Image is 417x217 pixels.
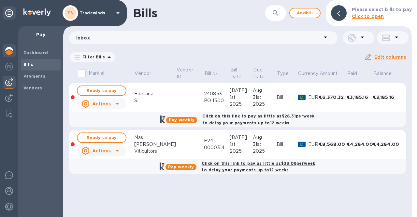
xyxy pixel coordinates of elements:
button: Ready to pay [77,85,126,96]
p: Vendor [135,70,151,77]
span: Ready to pay [83,134,121,142]
div: 31st [253,94,277,101]
div: [DATE] [230,87,253,94]
p: Tradewinds [80,11,112,15]
p: Vendor ID [177,67,195,80]
p: Type [277,70,289,77]
p: Bill Date [230,67,244,80]
div: €3,185.16 [373,94,401,101]
div: 2025 [253,101,277,108]
div: Aug [253,134,277,141]
div: 31st [253,141,277,148]
b: TS [67,10,73,15]
div: Mas [134,134,176,141]
span: Due Date [253,67,276,80]
div: 2025 [230,148,253,155]
span: Vendor ID [177,67,203,80]
b: Please select bills to pay [352,7,412,12]
b: Bills [23,62,33,67]
div: 240853 PO 1500 [204,90,230,104]
span: Amount [320,70,346,77]
div: [PERSON_NAME] [134,141,176,148]
div: Aug [253,87,277,94]
b: Click on this link to pay as little as $38.08 per week to delay your payments up to 12 weeks [202,161,315,173]
span: Add bill [295,9,315,17]
div: Bill [277,94,298,101]
b: Click to open [352,14,384,19]
img: Foreign exchange [5,63,13,70]
div: F24 0000314 [204,137,230,151]
b: Click on this link to pay as little as $28.31 per week to delay your payments up to 12 weeks [202,114,314,125]
b: Vendors [23,85,42,90]
span: Balance [373,70,400,77]
b: Dashboard [23,50,48,55]
div: 2025 [230,101,253,108]
p: Currency [298,70,318,77]
div: €3,185.16 [347,94,373,101]
b: Payments [23,74,45,79]
p: EUR [308,94,319,101]
div: €4,284.00 [347,141,373,147]
span: Ready to pay [83,87,121,95]
u: Actions [92,148,111,153]
div: Edetaria [134,90,176,97]
div: [DATE] [230,134,253,141]
u: Actions [92,101,111,106]
p: Filter Bills [80,54,105,60]
div: €6,370.32 [319,94,347,101]
p: Inbox [76,35,322,41]
img: Logo [23,8,51,16]
b: Pay weekly [168,164,194,169]
p: EUR [308,141,319,148]
span: Vendor [135,70,160,77]
div: €8,568.00 [319,141,347,147]
span: Bill № [205,70,226,77]
b: Pay weekly [169,117,194,122]
p: Amount [320,70,338,77]
button: Addbill [289,8,321,18]
div: Bill [277,141,298,148]
div: 2025 [253,148,277,155]
span: Bill Date [230,67,252,80]
p: Pay [23,31,58,38]
p: Bill № [205,70,218,77]
div: 1st [230,141,253,148]
div: SL [134,97,176,104]
p: Due Date [253,67,267,80]
h1: Bills [133,6,157,20]
p: Balance [373,70,392,77]
span: Paid [347,70,366,77]
u: Edit columns [374,54,406,60]
span: Type [277,70,297,77]
div: €4,284.00 [373,141,401,147]
div: Viticultors [134,148,176,155]
button: Ready to pay [77,132,126,143]
p: Mark all [89,70,106,77]
div: Unpin categories [3,7,16,20]
div: 1st [230,94,253,101]
p: Paid [347,70,357,77]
